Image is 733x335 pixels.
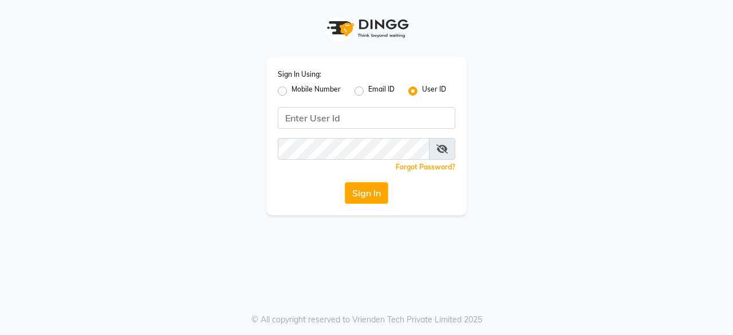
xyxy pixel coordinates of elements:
[345,182,388,204] button: Sign In
[396,163,455,171] a: Forgot Password?
[321,11,412,45] img: logo1.svg
[422,84,446,98] label: User ID
[291,84,341,98] label: Mobile Number
[368,84,395,98] label: Email ID
[278,69,321,80] label: Sign In Using:
[278,107,455,129] input: Username
[278,138,429,160] input: Username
